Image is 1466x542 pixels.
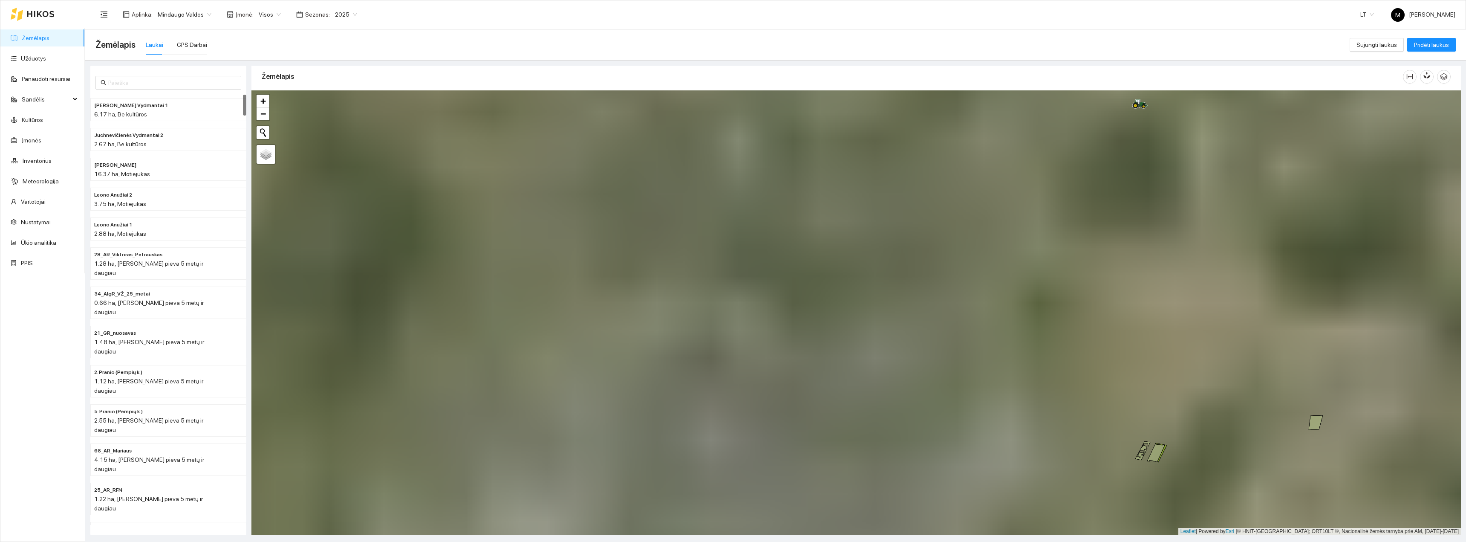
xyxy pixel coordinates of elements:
span: 1.28 ha, [PERSON_NAME] pieva 5 metų ir daugiau [94,260,203,276]
a: Žemėlapis [22,35,49,41]
span: 66_AR_Mariaus [94,447,132,455]
a: PPIS [21,260,33,267]
a: Zoom out [257,107,269,120]
button: Pridėti laukus [1407,38,1456,52]
div: Laukai [146,40,163,49]
span: Juchnevičienės Vydmantai 2 [94,131,163,139]
a: Esri [1226,528,1235,534]
span: 34_AlgR_VŽ_25_metai [94,290,150,298]
input: Paieška [108,78,236,87]
span: Aplinka : [132,10,153,19]
span: 1.12 ha, [PERSON_NAME] pieva 5 metų ir daugiau [94,378,203,394]
span: search [101,80,107,86]
span: 2. Pranio (Pempių k.) [94,368,142,377]
span: shop [227,11,234,18]
button: menu-fold [95,6,113,23]
span: 5. Pranio (Pempių k.) [94,408,143,416]
span: Žemėlapis [95,38,136,52]
span: + [260,96,266,106]
div: GPS Darbai [177,40,207,49]
span: 2.67 ha, Be kultūros [94,141,147,148]
span: 0.66 ha, [PERSON_NAME] pieva 5 metų ir daugiau [94,299,204,316]
a: Vartotojai [21,198,46,205]
span: Leono Lūgnaliai [94,161,136,169]
span: Sandėlis [22,91,70,108]
span: − [260,108,266,119]
span: 2025 [335,8,357,21]
a: Sujungti laukus [1350,41,1404,48]
a: Pridėti laukus [1407,41,1456,48]
a: Nustatymai [21,219,51,226]
span: 3.75 ha, Motiejukas [94,200,146,207]
a: Zoom in [257,95,269,107]
a: Kultūros [22,116,43,123]
span: 2.88 ha, Motiejukas [94,230,146,237]
a: Įmonės [22,137,41,144]
span: M [1395,8,1400,22]
span: 2.55 ha, [PERSON_NAME] pieva 5 metų ir daugiau [94,417,203,433]
span: 21_GR_nuosavas [94,329,136,337]
span: Visos [259,8,281,21]
a: Leaflet [1180,528,1196,534]
span: Pridėti laukus [1414,40,1449,49]
a: Panaudoti resursai [22,75,70,82]
button: Initiate a new search [257,126,269,139]
button: Sujungti laukus [1350,38,1404,52]
a: Ūkio analitika [21,239,56,246]
div: Žemėlapis [262,64,1403,89]
span: Leono Anužiai 2 [94,191,132,199]
span: Sezonas : [305,10,330,19]
span: 6.17 ha, Be kultūros [94,111,147,118]
span: | [1236,528,1237,534]
span: 4.15 ha, [PERSON_NAME] pieva 5 metų ir daugiau [94,456,204,472]
span: 28_AR_Viktoras_Petrauskas [94,251,162,259]
a: Inventorius [23,157,52,164]
span: layout [123,11,130,18]
span: 1.48 ha, [PERSON_NAME] pieva 5 metų ir daugiau [94,339,204,355]
span: 25_AR_RFN [94,486,122,494]
a: Layers [257,145,275,164]
span: LT [1360,8,1374,21]
span: Leono Anužiai 1 [94,221,133,229]
span: calendar [296,11,303,18]
span: Sujungti laukus [1356,40,1397,49]
span: 16.37 ha, Motiejukas [94,171,150,177]
span: Įmonė : [236,10,254,19]
span: [PERSON_NAME] [1391,11,1455,18]
span: column-width [1403,73,1416,80]
span: Juchnevičienės Vydmantai 1 [94,101,168,110]
a: Meteorologija [23,178,59,185]
span: menu-fold [100,11,108,18]
div: | Powered by © HNIT-[GEOGRAPHIC_DATA]; ORT10LT ©, Nacionalinė žemės tarnyba prie AM, [DATE]-[DATE] [1178,528,1461,535]
span: Mindaugo Valdos [158,8,211,21]
button: column-width [1403,70,1417,84]
a: Užduotys [21,55,46,62]
span: 1.22 ha, [PERSON_NAME] pieva 5 metų ir daugiau [94,496,203,512]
